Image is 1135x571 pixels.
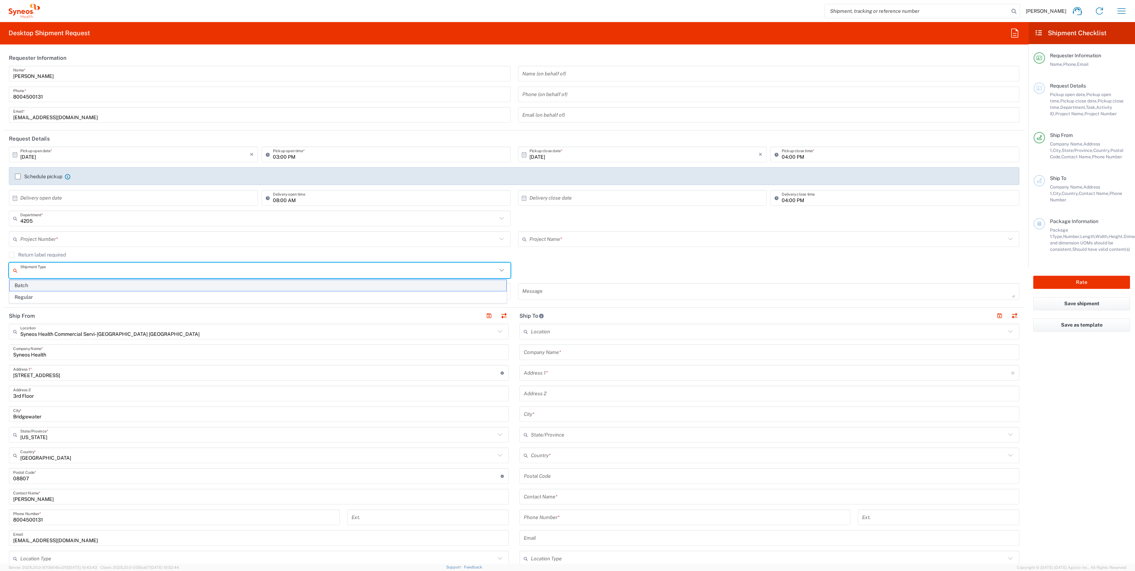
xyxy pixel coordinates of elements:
[1050,218,1098,224] span: Package Information
[1072,247,1130,252] span: Should have valid content(s)
[825,4,1009,18] input: Shipment, tracking or reference number
[1050,53,1101,58] span: Requester Information
[10,280,506,291] span: Batch
[250,149,254,160] i: ×
[1093,148,1110,153] span: Country,
[1080,234,1096,239] span: Length,
[1050,184,1083,190] span: Company Name,
[1077,62,1089,67] span: Email
[464,565,482,569] a: Feedback
[1050,132,1073,138] span: Ship From
[150,565,179,570] span: [DATE] 10:52:44
[9,135,50,142] h2: Request Details
[1084,111,1117,116] span: Project Number
[9,29,90,37] h2: Desktop Shipment Request
[9,312,35,319] h2: Ship From
[10,292,506,303] span: Regular
[1033,318,1130,332] button: Save as template
[1063,234,1080,239] span: Number,
[1061,154,1092,159] span: Contact Name,
[1055,111,1084,116] span: Project Name,
[1050,92,1086,97] span: Pickup open date,
[1086,105,1096,110] span: Task,
[519,312,544,319] h2: Ship To
[1053,148,1062,153] span: City,
[1050,175,1066,181] span: Ship To
[1050,141,1083,147] span: Company Name,
[9,252,66,258] label: Return label required
[1060,98,1098,104] span: Pickup close date,
[1026,8,1066,14] span: [PERSON_NAME]
[1050,227,1068,239] span: Package 1:
[68,565,97,570] span: [DATE] 10:43:43
[1050,83,1086,89] span: Request Details
[1096,234,1109,239] span: Width,
[100,565,179,570] span: Client: 2025.20.0-035ba07
[1060,105,1086,110] span: Department,
[1109,234,1124,239] span: Height,
[1062,148,1093,153] span: State/Province,
[1050,62,1063,67] span: Name,
[15,174,62,179] label: Schedule pickup
[446,565,464,569] a: Support
[1033,297,1130,310] button: Save shipment
[1063,62,1077,67] span: Phone,
[759,149,762,160] i: ×
[9,565,97,570] span: Server: 2025.20.0-970904bc0f3
[1053,191,1062,196] span: City,
[1052,234,1063,239] span: Type,
[1062,191,1079,196] span: Country,
[1033,276,1130,289] button: Rate
[1035,29,1107,37] h2: Shipment Checklist
[1092,154,1122,159] span: Phone Number
[9,54,67,62] h2: Requester Information
[1017,564,1126,571] span: Copyright © [DATE]-[DATE] Agistix Inc., All Rights Reserved
[1079,191,1109,196] span: Contact Name,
